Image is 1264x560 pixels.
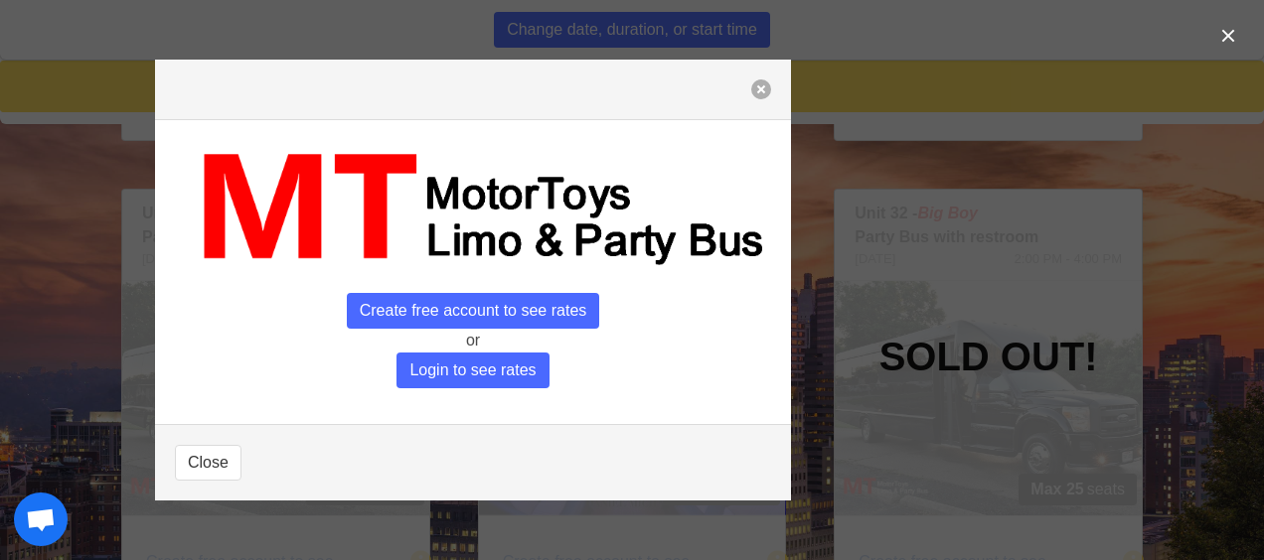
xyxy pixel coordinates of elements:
img: MT_logo_name.png [175,140,771,276]
span: Login to see rates [396,352,549,388]
span: Create free account to see rates [347,293,600,329]
div: Open chat [14,492,68,546]
p: or [175,329,771,352]
button: Close [175,445,241,481]
span: Close [188,451,229,475]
